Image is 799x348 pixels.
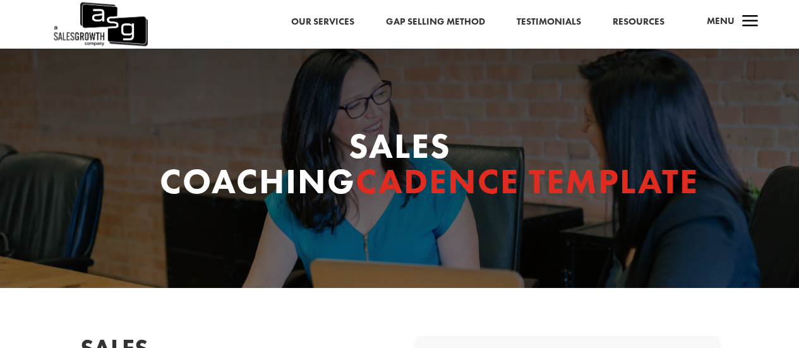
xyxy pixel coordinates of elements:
[160,128,640,205] h1: Sales Coaching
[291,14,354,30] a: Our Services
[356,159,699,204] span: Cadence Template
[613,14,664,30] a: Resources
[707,15,735,27] span: Menu
[738,9,763,35] span: a
[517,14,581,30] a: Testimonials
[386,14,485,30] a: Gap Selling Method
